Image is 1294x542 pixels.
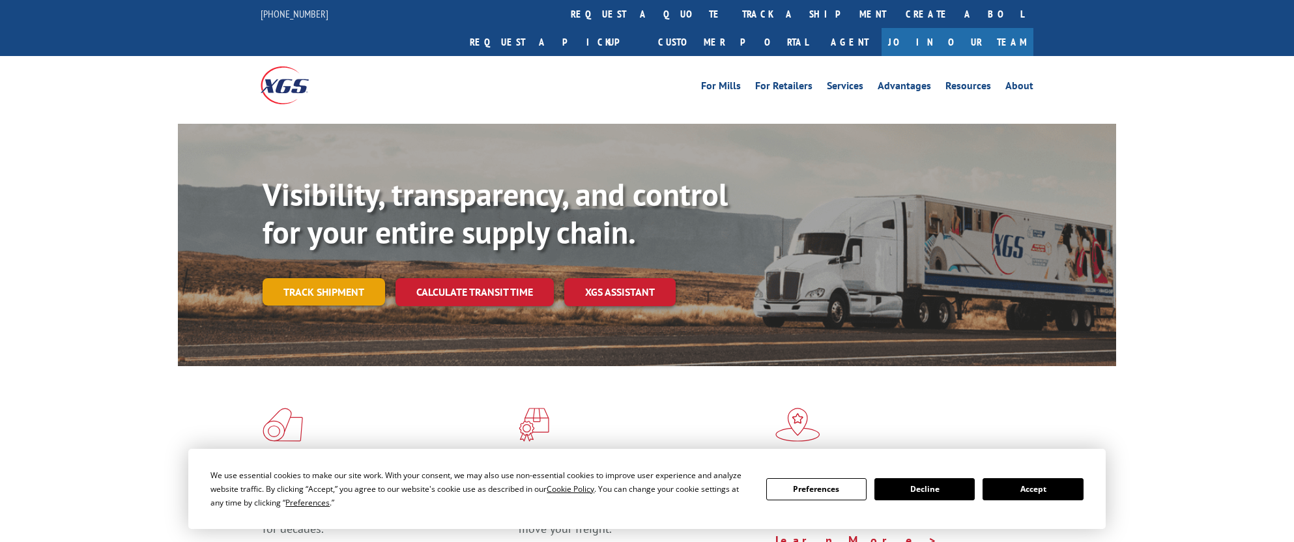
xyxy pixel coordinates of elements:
a: XGS ASSISTANT [564,278,676,306]
a: About [1005,81,1033,95]
span: As an industry carrier of choice, XGS has brought innovation and dedication to flooring logistics... [263,490,508,536]
b: Visibility, transparency, and control for your entire supply chain. [263,174,728,252]
a: For Retailers [755,81,812,95]
a: Join Our Team [882,28,1033,56]
a: Services [827,81,863,95]
a: Calculate transit time [395,278,554,306]
button: Preferences [766,478,867,500]
button: Accept [983,478,1083,500]
img: xgs-icon-total-supply-chain-intelligence-red [263,408,303,442]
img: xgs-icon-focused-on-flooring-red [519,408,549,442]
a: Advantages [878,81,931,95]
span: Cookie Policy [547,483,594,494]
a: Customer Portal [648,28,818,56]
span: Preferences [285,497,330,508]
div: We use essential cookies to make our site work. With your consent, we may also use non-essential ... [210,468,750,509]
button: Decline [874,478,975,500]
a: Track shipment [263,278,385,306]
a: Agent [818,28,882,56]
a: [PHONE_NUMBER] [261,7,328,20]
img: xgs-icon-flagship-distribution-model-red [775,408,820,442]
a: For Mills [701,81,741,95]
a: Resources [945,81,991,95]
div: Cookie Consent Prompt [188,449,1106,529]
a: Request a pickup [460,28,648,56]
